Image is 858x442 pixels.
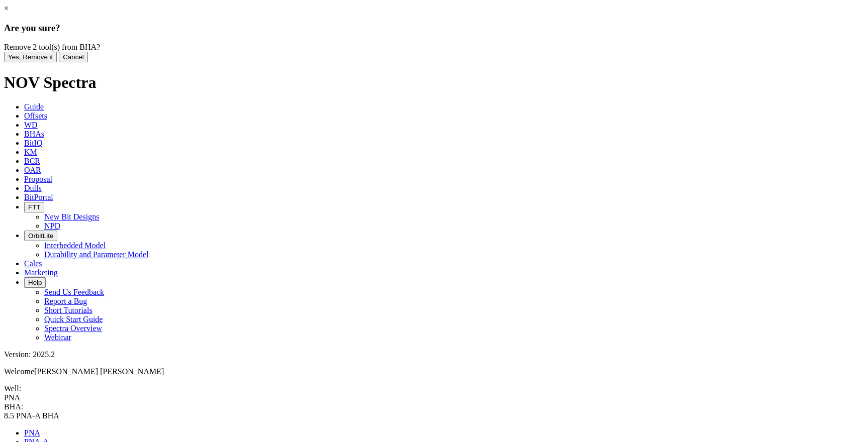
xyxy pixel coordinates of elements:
[24,112,47,120] span: Offsets
[44,315,103,323] a: Quick Start Guide
[24,139,42,147] span: BitIQ
[44,333,71,342] a: Webinar
[4,52,57,62] button: Yes, Remove it
[4,367,854,376] p: Welcome
[44,250,149,259] a: Durability and Parameter Model
[24,175,52,183] span: Proposal
[28,232,53,240] span: OrbitLite
[44,306,92,314] a: Short Tutorials
[24,102,44,111] span: Guide
[44,222,60,230] a: NPD
[44,324,102,333] a: Spectra Overview
[4,23,854,34] h3: Are you sure?
[4,350,854,359] div: Version: 2025.2
[24,166,41,174] span: OAR
[44,212,99,221] a: New Bit Designs
[4,411,59,420] span: 8.5 PNA-A BHA
[24,130,44,138] span: BHAs
[24,184,42,192] span: Dulls
[24,193,53,201] span: BitPortal
[24,148,37,156] span: KM
[4,4,9,13] a: ×
[24,259,42,268] span: Calcs
[24,157,40,165] span: BCR
[28,279,42,286] span: Help
[34,367,164,376] span: [PERSON_NAME] [PERSON_NAME]
[24,121,38,129] span: WD
[59,52,88,62] button: Cancel
[24,428,40,437] a: PNA
[24,268,58,277] span: Marketing
[4,384,854,402] span: Well:
[4,43,854,52] div: Remove 2 tool(s) from BHA?
[4,73,854,92] h1: NOV Spectra
[4,393,20,402] span: PNA
[44,288,104,296] a: Send Us Feedback
[28,203,40,211] span: FTT
[44,241,106,250] a: Interbedded Model
[44,297,87,305] a: Report a Bug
